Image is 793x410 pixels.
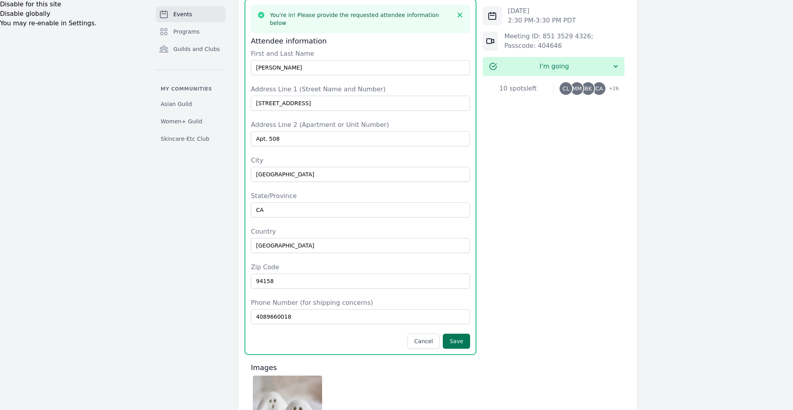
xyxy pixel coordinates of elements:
label: Country [251,227,470,236]
span: Programs [173,28,199,36]
label: Address Line 1 (Street Name and Number) [251,85,470,94]
nav: Sidebar [156,6,226,146]
p: My communities [156,86,226,92]
h3: Attendee information [251,36,470,46]
button: Save [443,334,470,349]
a: Asian Guild [156,97,226,111]
span: I'm going [497,62,612,71]
a: Events [156,6,226,22]
span: Events [173,10,192,18]
a: Skincare-Etc Club [156,132,226,146]
label: Address Line 2 (Apartment or Unit Number) [251,120,470,130]
span: Asian Guild [161,100,192,108]
p: [DATE] [508,6,576,16]
a: Guilds and Clubs [156,41,226,57]
span: Guilds and Clubs [173,45,220,53]
label: City [251,156,470,165]
button: Cancel [408,334,440,349]
span: Women+ Guild [161,117,202,125]
a: Meeting ID: 851 3529 4326; Passcode: 404646 [504,32,593,49]
span: CA [596,86,603,91]
a: Programs [156,24,226,40]
span: Skincare-Etc Club [161,135,209,143]
p: 2:30 PM - 3:30 PM PDT [508,16,576,25]
label: Zip Code [251,263,470,272]
a: Women+ Guild [156,114,226,128]
label: First and Last Name [251,49,470,59]
button: I'm going [483,57,624,76]
span: + 26 [604,84,618,95]
span: MM [572,86,582,91]
span: CL [562,86,569,91]
label: Phone Number (for shipping concerns) [251,298,470,308]
label: State/Province [251,191,470,201]
h3: You're in! Please provide the requested attendee information below [270,11,451,27]
h3: Images [251,363,470,372]
span: BK [584,86,592,91]
div: 10 spots left [483,84,554,93]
